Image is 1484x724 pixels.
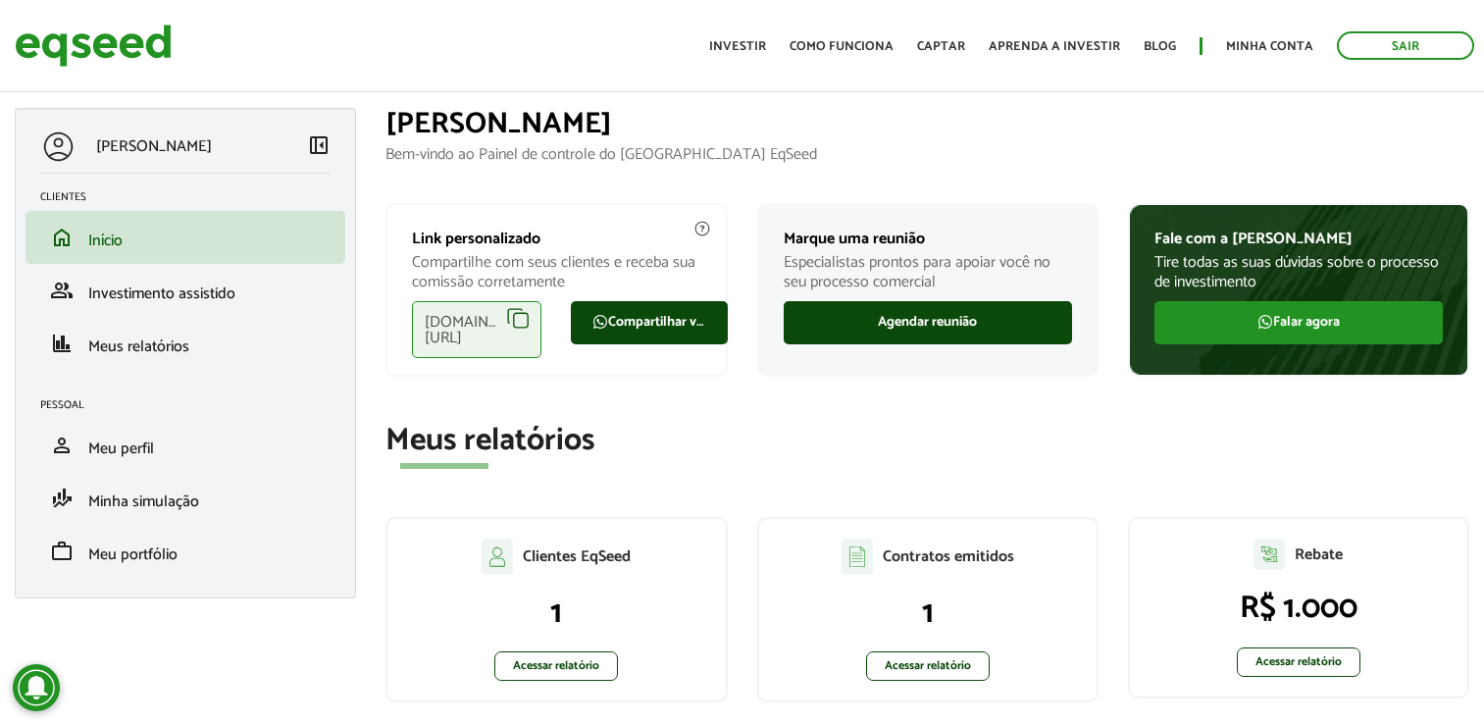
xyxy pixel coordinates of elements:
p: Especialistas prontos para apoiar você no seu processo comercial [784,253,1072,290]
a: personMeu perfil [40,434,331,457]
a: financeMeus relatórios [40,332,331,355]
img: agent-clientes.svg [482,539,513,574]
img: agent-meulink-info2.svg [693,220,711,237]
p: Link personalizado [412,230,700,248]
span: work [50,540,74,563]
a: finance_modeMinha simulação [40,487,331,510]
p: Fale com a [PERSON_NAME] [1154,230,1443,248]
h2: Clientes [40,191,345,203]
li: Meu perfil [26,419,345,472]
a: Minha conta [1226,40,1313,53]
a: Aprenda a investir [989,40,1120,53]
a: Sair [1337,31,1474,60]
a: Blog [1144,40,1176,53]
a: Falar agora [1154,301,1443,344]
a: Agendar reunião [784,301,1072,344]
p: Contratos emitidos [883,547,1014,566]
a: Captar [917,40,965,53]
p: [PERSON_NAME] [96,137,212,156]
p: R$ 1.000 [1150,590,1448,627]
span: Meus relatórios [88,334,189,360]
li: Investimento assistido [26,264,345,317]
span: finance [50,332,74,355]
span: finance_mode [50,487,74,510]
span: group [50,279,74,302]
a: Acessar relatório [494,651,618,681]
span: Investimento assistido [88,281,235,307]
a: Como funciona [790,40,894,53]
p: Clientes EqSeed [523,547,631,566]
img: FaWhatsapp.svg [592,314,608,330]
p: Bem-vindo ao Painel de controle do [GEOGRAPHIC_DATA] EqSeed [385,145,1469,164]
a: Colapsar menu [307,133,331,161]
a: Compartilhar via WhatsApp [571,301,728,344]
a: Investir [709,40,766,53]
li: Minha simulação [26,472,345,525]
a: groupInvestimento assistido [40,279,331,302]
span: Meu perfil [88,436,154,462]
img: EqSeed [15,20,172,72]
span: person [50,434,74,457]
img: agent-contratos.svg [842,539,873,575]
a: homeInício [40,226,331,249]
p: Marque uma reunião [784,230,1072,248]
a: workMeu portfólio [40,540,331,563]
p: Compartilhe com seus clientes e receba sua comissão corretamente [412,253,700,290]
a: Acessar relatório [866,651,990,681]
p: 1 [407,595,705,632]
span: Início [88,228,123,254]
img: agent-relatorio.svg [1254,539,1285,570]
div: [DOMAIN_NAME][URL] [412,301,541,358]
span: home [50,226,74,249]
h1: [PERSON_NAME] [385,108,1469,140]
span: Minha simulação [88,489,199,515]
h2: Meus relatórios [385,424,1469,458]
img: FaWhatsapp.svg [1257,314,1273,330]
a: Acessar relatório [1237,647,1360,677]
span: left_panel_close [307,133,331,157]
li: Meus relatórios [26,317,345,370]
p: Tire todas as suas dúvidas sobre o processo de investimento [1154,253,1443,290]
li: Início [26,211,345,264]
p: 1 [779,595,1077,632]
span: Meu portfólio [88,542,178,568]
h2: Pessoal [40,399,345,411]
p: Rebate [1295,545,1343,564]
li: Meu portfólio [26,525,345,578]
